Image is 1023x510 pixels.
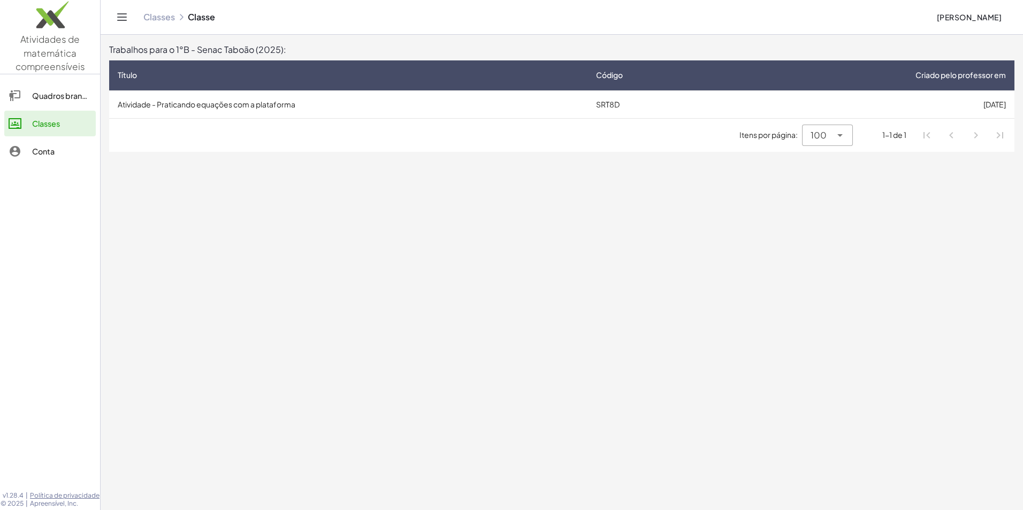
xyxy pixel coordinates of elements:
[109,43,1014,56] div: Trabalhos para o 1°B - Senac Taboão (2025):
[1,499,24,508] span: © 2025
[32,145,91,158] div: Conta
[143,12,175,22] a: Classes
[113,9,131,26] button: Alternar de navegação
[32,117,91,130] div: Classes
[723,90,1014,118] td: [DATE]
[936,12,1002,22] font: [PERSON_NAME]
[4,111,96,136] a: Classes
[915,69,1006,81] span: Criado pelo professor em
[811,129,827,141] font: 100
[587,90,723,118] td: SRT8D
[30,491,100,500] a: Política de privacidade
[16,33,85,72] span: Atividades de matemática compreensíveis
[32,89,91,102] div: Quadros brancos
[915,123,1012,148] nav: Navegação de paginação
[928,7,1010,27] button: [PERSON_NAME]
[30,499,100,508] span: Apreensível, Inc.
[109,90,587,118] td: Atividade - Praticando equações com a plataforma
[26,491,28,500] span: |
[118,69,137,81] span: Título
[4,83,96,109] a: Quadros brancos
[4,138,96,164] a: Conta
[739,129,802,141] span: Itens por página:
[882,129,906,141] div: 1-1 de 1
[26,499,28,508] span: |
[3,491,24,500] span: v1.28.4
[596,69,623,81] span: Código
